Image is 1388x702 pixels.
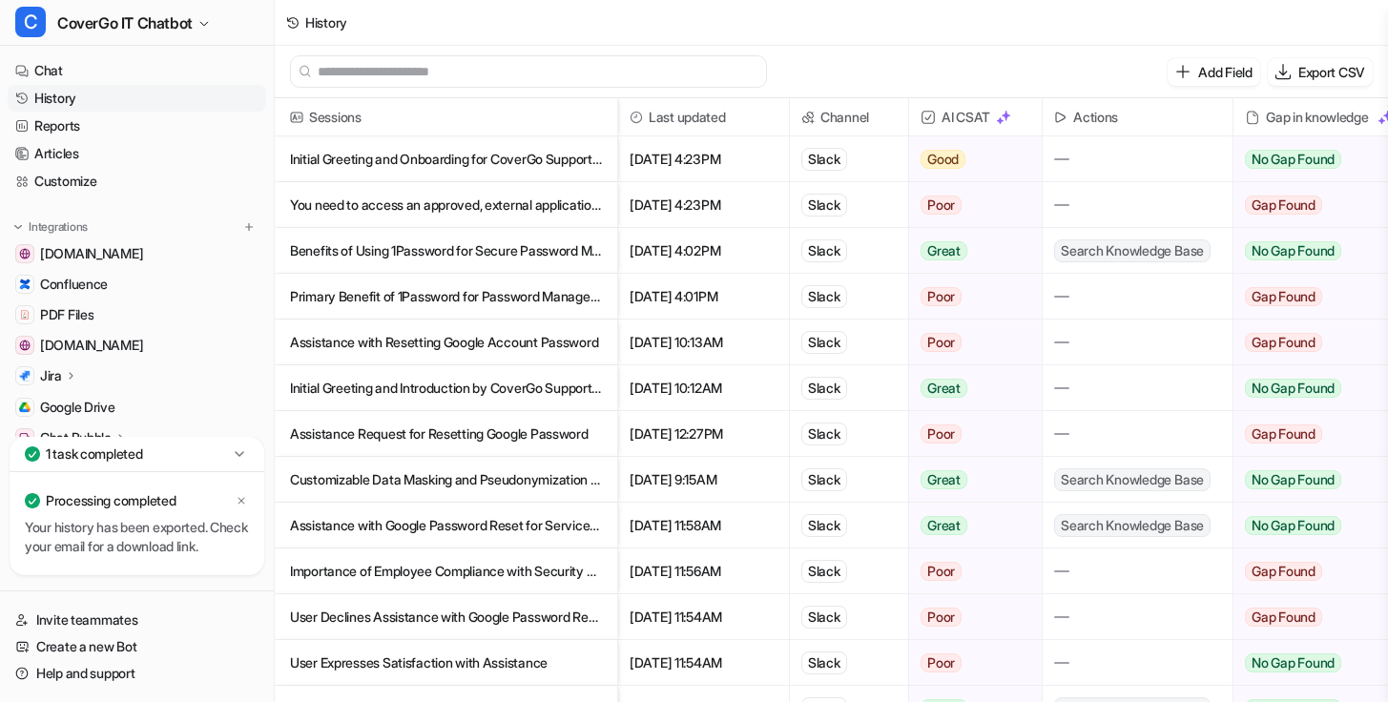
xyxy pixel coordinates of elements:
[1245,562,1322,581] span: Gap Found
[909,228,1030,274] button: Great
[11,220,25,234] img: expand menu
[909,457,1030,503] button: Great
[801,285,847,308] div: Slack
[290,182,602,228] p: You need to access an approved, external application on the web for the first time. You navigate ...
[40,366,62,385] p: Jira
[290,228,602,274] p: Benefits of Using 1Password for Secure Password Management at CoverGo
[40,336,143,355] span: [DOMAIN_NAME]
[1073,98,1118,136] h2: Actions
[8,240,266,267] a: support.atlassian.com[DOMAIN_NAME]
[19,248,31,259] img: support.atlassian.com
[305,12,347,32] div: History
[8,271,266,298] a: ConfluenceConfluence
[290,320,602,365] p: Assistance with Resetting Google Account Password
[1245,150,1341,169] span: No Gap Found
[8,301,266,328] a: PDF FilesPDF Files
[909,182,1030,228] button: Poor
[801,560,847,583] div: Slack
[1245,608,1322,627] span: Gap Found
[909,548,1030,594] button: Poor
[1245,653,1341,672] span: No Gap Found
[626,228,781,274] span: [DATE] 4:02PM
[290,411,602,457] p: Assistance Request for Resetting Google Password
[921,196,962,215] span: Poor
[19,279,31,290] img: Confluence
[40,305,93,324] span: PDF Files
[290,548,602,594] p: Importance of Employee Compliance with Security Policies
[290,503,602,548] p: Assistance with Google Password Reset for Service Desk Access
[1054,514,1211,537] span: Search Knowledge Base
[626,320,781,365] span: [DATE] 10:13AM
[626,411,781,457] span: [DATE] 12:27PM
[626,182,781,228] span: [DATE] 4:23PM
[8,607,266,633] a: Invite teammates
[798,98,901,136] span: Channel
[909,503,1030,548] button: Great
[626,594,781,640] span: [DATE] 11:54AM
[626,640,781,686] span: [DATE] 11:54AM
[19,370,31,382] img: Jira
[46,491,176,510] p: Processing completed
[1245,470,1341,489] span: No Gap Found
[1268,58,1373,86] button: Export CSV
[29,219,88,235] p: Integrations
[57,10,193,36] span: CoverGo IT Chatbot
[40,244,143,263] span: [DOMAIN_NAME]
[801,651,847,674] div: Slack
[242,220,256,234] img: menu_add.svg
[1168,58,1259,86] button: Add Field
[626,503,781,548] span: [DATE] 11:58AM
[909,320,1030,365] button: Poor
[282,98,610,136] span: Sessions
[1198,62,1252,82] p: Add Field
[626,365,781,411] span: [DATE] 10:12AM
[921,562,962,581] span: Poor
[921,470,967,489] span: Great
[8,332,266,359] a: community.atlassian.com[DOMAIN_NAME]
[921,516,967,535] span: Great
[40,275,108,294] span: Confluence
[921,287,962,306] span: Poor
[1298,62,1365,82] p: Export CSV
[909,274,1030,320] button: Poor
[40,428,112,447] p: Chat Bubble
[801,468,847,491] div: Slack
[1245,241,1341,260] span: No Gap Found
[290,274,602,320] p: Primary Benefit of 1Password for Password Management at CoverGo
[909,136,1030,182] button: Good
[921,379,967,398] span: Great
[909,411,1030,457] button: Poor
[19,340,31,351] img: community.atlassian.com
[1245,196,1322,215] span: Gap Found
[801,514,847,537] div: Slack
[921,653,962,672] span: Poor
[801,239,847,262] div: Slack
[921,333,962,352] span: Poor
[15,7,46,37] span: C
[626,457,781,503] span: [DATE] 9:15AM
[8,57,266,84] a: Chat
[801,331,847,354] div: Slack
[25,518,249,556] p: Your history has been exported. Check your email for a download link.
[801,377,847,400] div: Slack
[40,398,115,417] span: Google Drive
[801,148,847,171] div: Slack
[921,424,962,444] span: Poor
[290,136,602,182] p: Initial Greeting and Onboarding for CoverGo Support Bot
[921,608,962,627] span: Poor
[19,432,31,444] img: Chat Bubble
[1054,468,1211,491] span: Search Knowledge Base
[801,423,847,445] div: Slack
[8,660,266,687] a: Help and support
[8,85,266,112] a: History
[626,274,781,320] span: [DATE] 4:01PM
[909,365,1030,411] button: Great
[917,98,1034,136] span: AI CSAT
[290,365,602,411] p: Initial Greeting and Introduction by CoverGo Support Bot
[19,309,31,320] img: PDF Files
[1054,239,1211,262] span: Search Knowledge Base
[1245,516,1341,535] span: No Gap Found
[909,640,1030,686] button: Poor
[909,594,1030,640] button: Poor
